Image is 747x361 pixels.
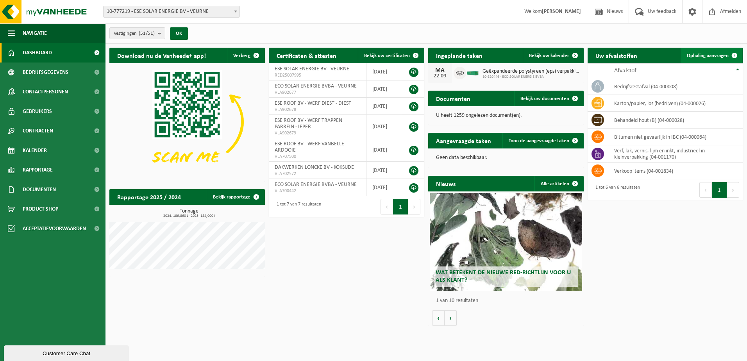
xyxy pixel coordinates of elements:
[430,193,582,291] a: Wat betekent de nieuwe RED-richtlijn voor u als klant?
[466,69,479,76] img: HK-XC-20-GN-00
[366,162,401,179] td: [DATE]
[712,182,727,198] button: 1
[432,67,448,73] div: MA
[113,209,265,218] h3: Tonnage
[23,219,86,238] span: Acceptatievoorwaarden
[608,145,743,163] td: verf, lak, vernis, lijm en inkt, industrieel in kleinverpakking (04-001170)
[608,112,743,129] td: behandeld hout (B) (04-000028)
[542,9,581,14] strong: [PERSON_NAME]
[523,48,583,63] a: Bekijk uw kalender
[509,138,569,143] span: Toon de aangevraagde taken
[114,28,155,39] span: Vestigingen
[23,199,58,219] span: Product Shop
[699,182,712,198] button: Previous
[23,160,53,180] span: Rapportage
[366,98,401,115] td: [DATE]
[4,344,130,361] iframe: chat widget
[432,73,448,79] div: 22-09
[275,100,351,106] span: ESE ROOF BV - WERF DIEST - DIEST
[366,138,401,162] td: [DATE]
[109,63,265,180] img: Download de VHEPlus App
[436,155,576,161] p: Geen data beschikbaar.
[436,113,576,118] p: U heeft 1259 ongelezen document(en).
[364,53,410,58] span: Bekijk uw certificaten
[275,72,360,79] span: RED25007995
[275,107,360,113] span: VLA902678
[275,83,357,89] span: ECO SOLAR ENERGIE BVBA - VEURNE
[275,118,342,130] span: ESE ROOF BV - WERF TRAPPEN PARREIN - IEPER
[275,130,360,136] span: VLA902679
[614,68,636,74] span: Afvalstof
[170,27,188,40] button: OK
[366,179,401,196] td: [DATE]
[432,310,445,326] button: Vorige
[687,53,729,58] span: Ophaling aanvragen
[23,180,56,199] span: Documenten
[23,82,68,102] span: Contactpersonen
[529,53,569,58] span: Bekijk uw kalender
[23,121,53,141] span: Contracten
[436,298,580,304] p: 1 van 10 resultaten
[727,182,739,198] button: Next
[514,91,583,106] a: Bekijk uw documenten
[393,199,408,214] button: 1
[428,176,463,191] h2: Nieuws
[592,181,640,198] div: 1 tot 6 van 6 resultaten
[275,182,357,188] span: ECO SOLAR ENERGIE BVBA - VEURNE
[608,129,743,145] td: bitumen niet gevaarlijk in IBC (04-000064)
[436,270,571,283] span: Wat betekent de nieuwe RED-richtlijn voor u als klant?
[103,6,240,18] span: 10-777219 - ESE SOLAR ENERGIE BV - VEURNE
[109,48,214,63] h2: Download nu de Vanheede+ app!
[109,189,189,204] h2: Rapportage 2025 / 2024
[207,189,264,205] a: Bekijk rapportage
[233,53,250,58] span: Verberg
[358,48,424,63] a: Bekijk uw certificaten
[428,48,490,63] h2: Ingeplande taken
[445,310,457,326] button: Volgende
[23,43,52,63] span: Dashboard
[608,95,743,112] td: karton/papier, los (bedrijven) (04-000026)
[681,48,742,63] a: Ophaling aanvragen
[483,68,580,75] span: Geëxpandeerde polystyreen (eps) verpakking (< 1 m² per stuk), recycleerbaar
[113,214,265,218] span: 2024: 186,860 t - 2025: 184,000 t
[366,63,401,80] td: [DATE]
[534,176,583,191] a: Alle artikelen
[275,66,349,72] span: ESE SOLAR ENERGIE BV - VEURNE
[275,171,360,177] span: VLA702572
[608,163,743,179] td: verkoop items (04-001834)
[520,96,569,101] span: Bekijk uw documenten
[408,199,420,214] button: Next
[588,48,645,63] h2: Uw afvalstoffen
[23,102,52,121] span: Gebruikers
[275,141,347,153] span: ESE ROOF BV - WERF VANBELLE - ARDOOIE
[608,78,743,95] td: bedrijfsrestafval (04-000008)
[428,133,499,148] h2: Aangevraagde taken
[381,199,393,214] button: Previous
[23,23,47,43] span: Navigatie
[139,31,155,36] count: (51/51)
[109,27,165,39] button: Vestigingen(51/51)
[227,48,264,63] button: Verberg
[366,115,401,138] td: [DATE]
[104,6,239,17] span: 10-777219 - ESE SOLAR ENERGIE BV - VEURNE
[275,188,360,194] span: VLA700442
[275,154,360,160] span: VLA707500
[275,89,360,96] span: VLA902677
[366,80,401,98] td: [DATE]
[23,141,47,160] span: Kalender
[483,75,580,79] span: 10-820446 - ECO SOLAR ENERGIE BVBA
[428,91,478,106] h2: Documenten
[23,63,68,82] span: Bedrijfsgegevens
[275,164,354,170] span: DAKWERKEN LONCKE BV - KOKSIJDE
[273,198,321,215] div: 1 tot 7 van 7 resultaten
[502,133,583,148] a: Toon de aangevraagde taken
[269,48,344,63] h2: Certificaten & attesten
